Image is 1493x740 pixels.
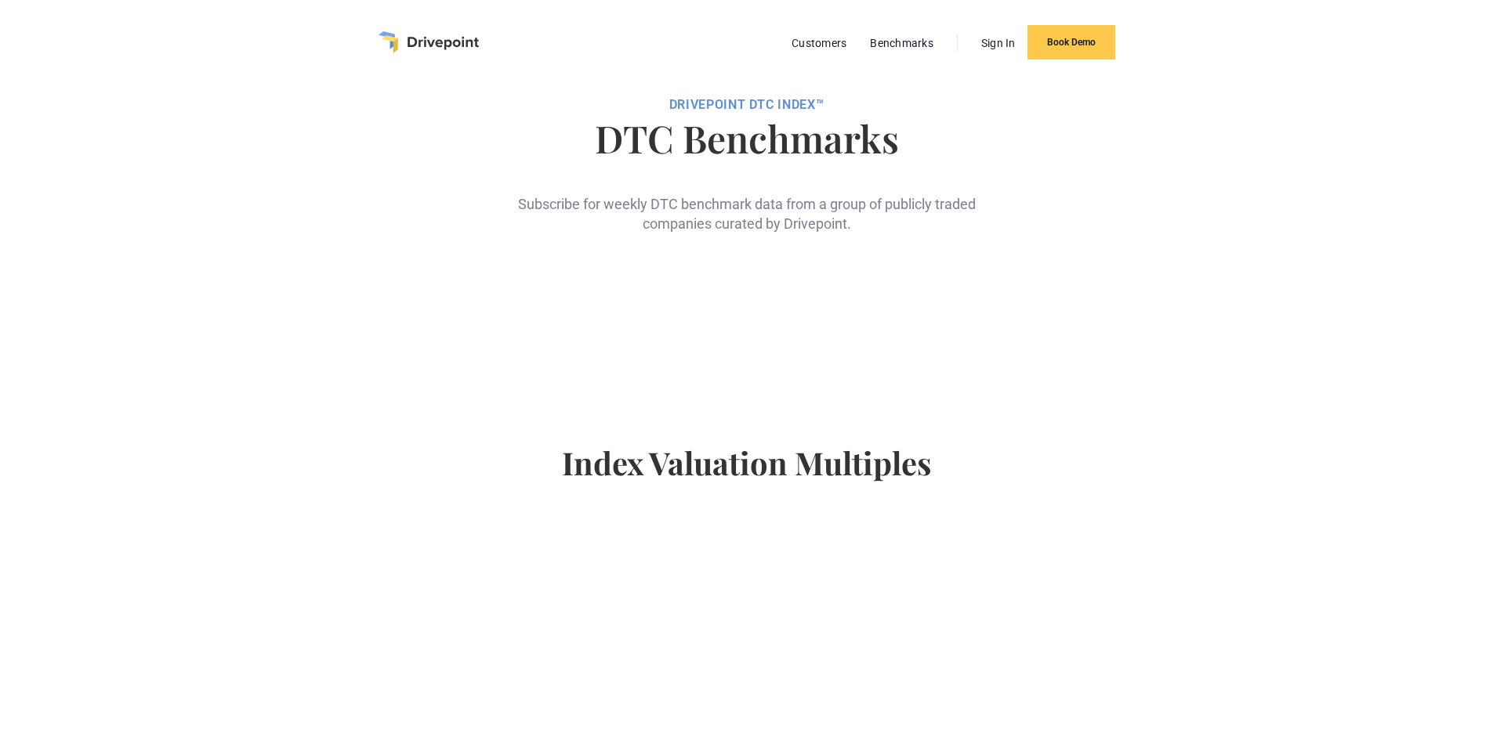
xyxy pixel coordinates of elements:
a: Customers [784,33,854,53]
a: Book Demo [1027,25,1115,60]
iframe: Form 0 [536,258,957,381]
a: Sign In [973,33,1024,53]
div: Subscribe for weekly DTC benchmark data from a group of publicly traded companies curated by Driv... [512,169,982,233]
div: DRIVEPOiNT DTC Index™ [317,97,1176,113]
a: home [379,31,479,53]
a: Benchmarks [862,33,941,53]
h4: Index Valuation Multiples [317,444,1176,507]
h1: DTC Benchmarks [317,119,1176,157]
